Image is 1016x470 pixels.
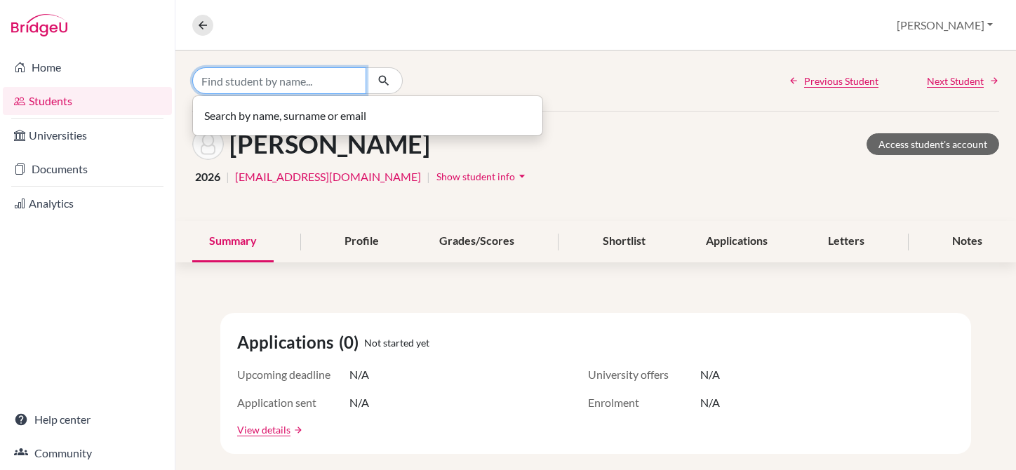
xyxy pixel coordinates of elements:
div: Shortlist [586,221,662,262]
span: N/A [700,394,720,411]
a: Next Student [927,74,999,88]
div: Profile [328,221,396,262]
div: Grades/Scores [422,221,531,262]
span: Enrolment [588,394,700,411]
a: arrow_forward [290,425,303,435]
p: Search by name, surname or email [204,107,531,124]
span: Show student info [436,170,515,182]
span: | [427,168,430,185]
h1: [PERSON_NAME] [229,129,430,159]
button: Show student infoarrow_drop_down [436,166,530,187]
span: N/A [349,366,369,383]
a: Community [3,439,172,467]
a: Analytics [3,189,172,217]
a: Students [3,87,172,115]
span: Applications [237,330,339,355]
img: Elina Jones's avatar [192,128,224,160]
span: 2026 [195,168,220,185]
span: N/A [700,366,720,383]
a: Previous Student [789,74,878,88]
span: Next Student [927,74,984,88]
a: Home [3,53,172,81]
a: Documents [3,155,172,183]
span: Application sent [237,394,349,411]
a: Access student's account [867,133,999,155]
a: View details [237,422,290,437]
span: N/A [349,394,369,411]
div: Applications [689,221,784,262]
span: Upcoming deadline [237,366,349,383]
i: arrow_drop_down [515,169,529,183]
a: Help center [3,405,172,434]
input: Find student by name... [192,67,366,94]
div: Summary [192,221,274,262]
a: [EMAIL_ADDRESS][DOMAIN_NAME] [235,168,421,185]
span: | [226,168,229,185]
div: Letters [811,221,881,262]
span: (0) [339,330,364,355]
span: Previous Student [804,74,878,88]
span: University offers [588,366,700,383]
div: Notes [935,221,999,262]
a: Universities [3,121,172,149]
button: [PERSON_NAME] [890,12,999,39]
img: Bridge-U [11,14,67,36]
span: Not started yet [364,335,429,350]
